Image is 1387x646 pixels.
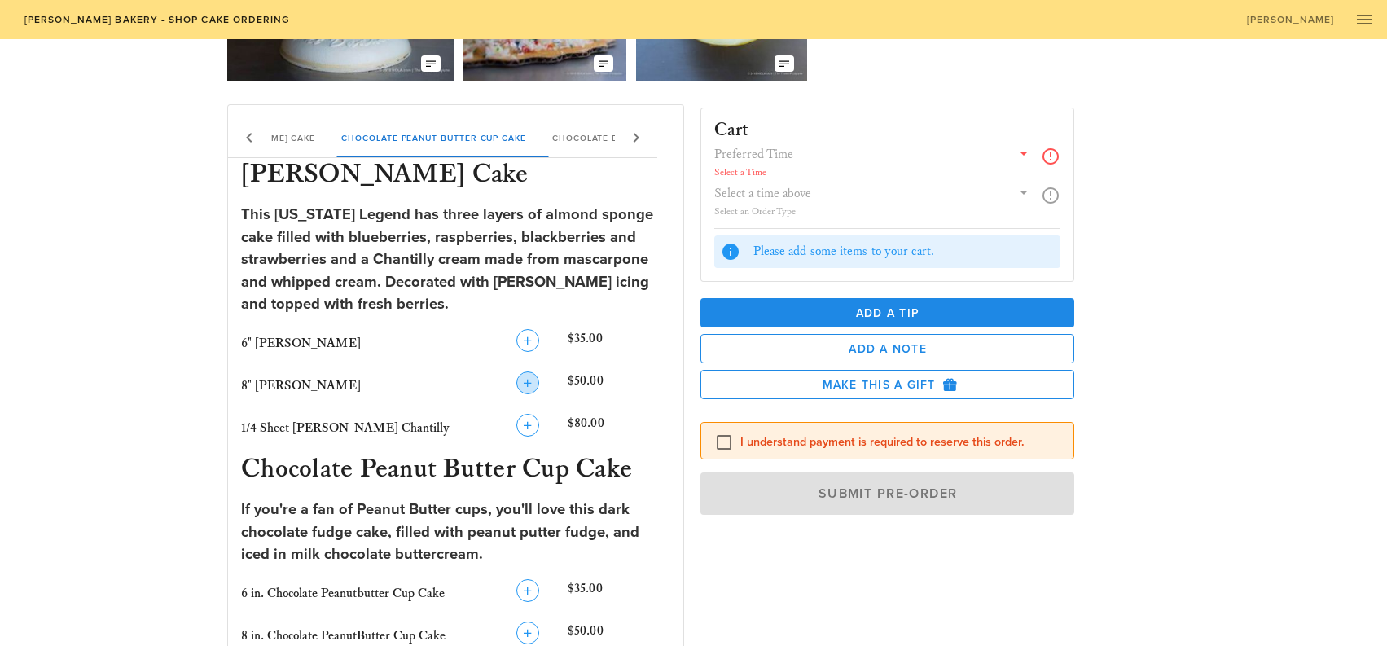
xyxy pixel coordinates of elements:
div: If you're a fan of Peanut Butter cups, you'll love this dark chocolate fudge cake, filled with pe... [241,499,670,566]
span: 8" [PERSON_NAME] [241,378,361,393]
span: 1/4 Sheet [PERSON_NAME] Chantilly [241,420,450,436]
span: Submit Pre-Order [719,486,1056,502]
span: [PERSON_NAME] Bakery - Shop Cake Ordering [23,14,290,25]
div: $35.00 [564,326,674,362]
span: 6 in. Chocolate Peanutbutter Cup Cake [241,586,445,601]
h3: Cart [714,121,749,140]
button: Submit Pre-Order [700,472,1075,515]
span: [PERSON_NAME] [1246,14,1335,25]
span: Add a Note [714,342,1061,356]
input: Preferred Time [714,143,1012,165]
span: Add a Tip [713,306,1062,320]
div: Chocolate Butter Pecan Cake [539,118,722,157]
div: Chocolate Peanut Butter Cup Cake [328,118,539,157]
h3: Chocolate Peanut Butter Cup Cake [238,453,674,489]
span: Make this a Gift [714,377,1061,392]
button: Add a Tip [700,298,1075,327]
a: [PERSON_NAME] Bakery - Shop Cake Ordering [13,8,301,31]
div: This [US_STATE] Legend has three layers of almond sponge cake filled with blueberries, raspberrie... [241,204,670,316]
div: Please add some items to your cart. [753,243,1055,261]
div: $35.00 [564,576,674,612]
div: Select a Time [714,168,1034,178]
a: [PERSON_NAME] [1236,8,1345,31]
label: I understand payment is required to reserve this order. [740,434,1061,450]
div: $50.00 [564,368,674,404]
span: 8 in. Chocolate PeanutButter Cup Cake [241,628,446,644]
h3: [PERSON_NAME] Cake [238,158,674,194]
span: 6" [PERSON_NAME] [241,336,361,351]
button: Make this a Gift [700,370,1075,399]
button: Add a Note [700,334,1075,363]
div: $80.00 [564,411,674,446]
